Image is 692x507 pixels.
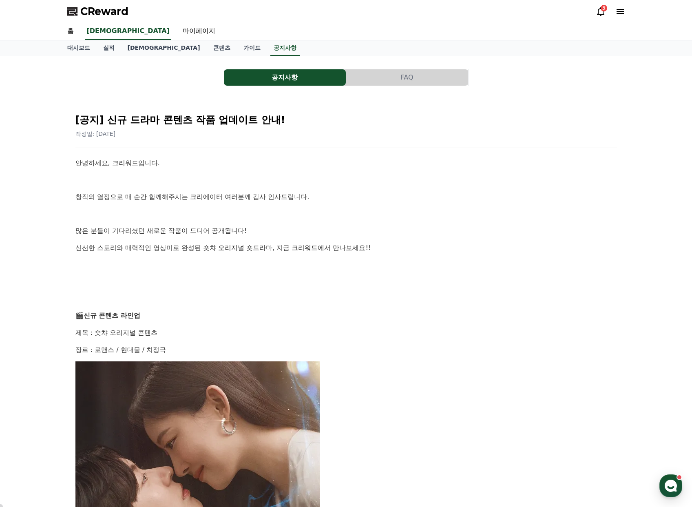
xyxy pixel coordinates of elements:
[75,158,617,168] p: 안녕하세요, 크리워드입니다.
[75,328,617,338] p: 제목 : 숏챠 오리지널 콘텐츠
[596,7,606,16] a: 3
[346,69,469,86] a: FAQ
[270,40,300,56] a: 공지사항
[67,5,128,18] a: CReward
[237,40,267,56] a: 가이드
[97,40,121,56] a: 실적
[75,312,84,319] span: 🎬
[80,5,128,18] span: CReward
[85,23,171,40] a: [DEMOGRAPHIC_DATA]
[61,40,97,56] a: 대시보드
[61,23,80,40] a: 홈
[75,113,617,126] h2: [공지] 신규 드라마 콘텐츠 작품 업데이트 안내!
[75,226,617,236] p: 많은 분들이 기다리셨던 새로운 작품이 드디어 공개됩니다!
[121,40,207,56] a: [DEMOGRAPHIC_DATA]
[75,345,617,355] p: 장르 : 로맨스 / 현대물 / 치정극
[84,312,140,319] strong: 신규 콘텐츠 라인업
[224,69,346,86] button: 공지사항
[75,131,116,137] span: 작성일: [DATE]
[207,40,237,56] a: 콘텐츠
[75,243,617,253] p: 신선한 스토리와 매력적인 영상미로 완성된 숏챠 오리지널 숏드라마, 지금 크리워드에서 만나보세요!!
[75,192,617,202] p: 창작의 열정으로 매 순간 함께해주시는 크리에이터 여러분께 감사 인사드립니다.
[601,5,607,11] div: 3
[176,23,222,40] a: 마이페이지
[346,69,468,86] button: FAQ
